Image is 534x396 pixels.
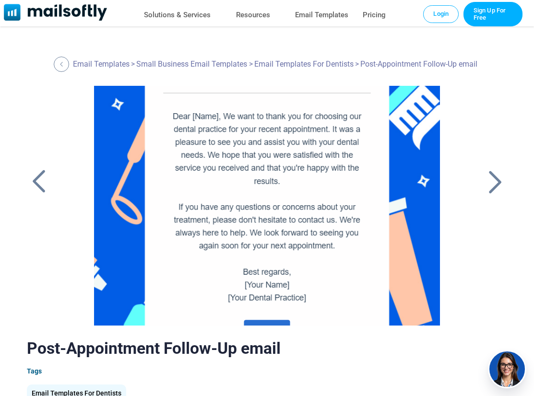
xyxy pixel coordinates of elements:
[4,4,107,23] a: Mailsoftly
[295,8,348,22] a: Email Templates
[27,367,508,375] div: Tags
[136,59,247,69] a: Small Business Email Templates
[236,8,270,22] a: Resources
[363,8,386,22] a: Pricing
[27,339,508,358] h1: Post-Appointment Follow-Up email
[423,5,459,23] a: Login
[27,169,51,194] a: Back
[483,169,507,194] a: Back
[254,59,354,69] a: Email Templates For Dentists
[463,2,522,26] a: Trial
[73,59,130,69] a: Email Templates
[144,8,211,22] a: Solutions & Services
[75,86,459,326] a: Post-Appointment Follow-Up email
[54,57,71,72] a: Back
